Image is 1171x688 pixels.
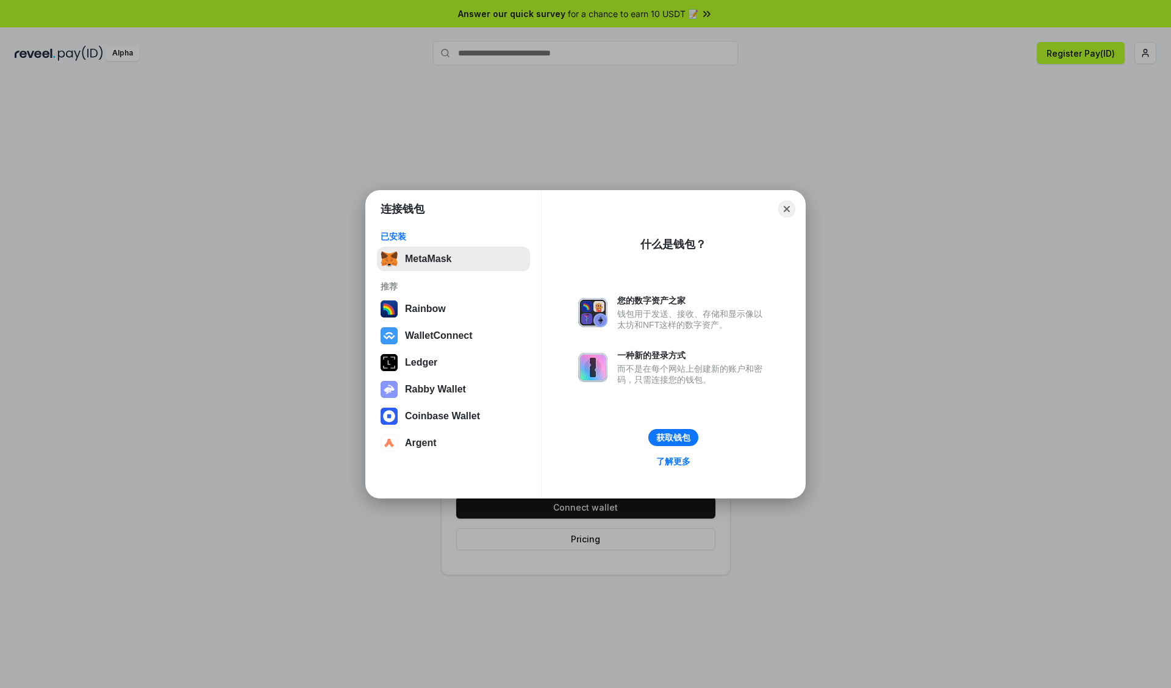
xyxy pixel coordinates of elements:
[405,303,446,314] div: Rainbow
[377,431,530,455] button: Argent
[640,237,706,252] div: 什么是钱包？
[578,298,607,327] img: svg+xml,%3Csvg%20xmlns%3D%22http%3A%2F%2Fwww.w3.org%2F2000%2Fsvg%22%20fill%3D%22none%22%20viewBox...
[405,357,437,368] div: Ledger
[377,324,530,348] button: WalletConnect
[377,297,530,321] button: Rainbow
[405,254,451,264] div: MetaMask
[381,354,398,371] img: svg+xml,%3Csvg%20xmlns%3D%22http%3A%2F%2Fwww.w3.org%2F2000%2Fsvg%22%20width%3D%2228%22%20height%3...
[381,300,398,317] img: svg+xml,%3Csvg%20width%3D%22120%22%20height%3D%22120%22%20viewBox%3D%220%200%20120%20120%22%20fil...
[405,411,480,422] div: Coinbase Wallet
[381,381,398,398] img: svg+xml,%3Csvg%20xmlns%3D%22http%3A%2F%2Fwww.w3.org%2F2000%2Fsvg%22%20fill%3D%22none%22%20viewBox...
[377,377,530,402] button: Rabby Wallet
[381,231,526,242] div: 已安装
[656,456,690,467] div: 了解更多
[381,202,424,216] h1: 连接钱包
[578,353,607,382] img: svg+xml,%3Csvg%20xmlns%3D%22http%3A%2F%2Fwww.w3.org%2F2000%2Fsvg%22%20fill%3D%22none%22%20viewBox...
[381,250,398,268] img: svg+xml,%3Csvg%20fill%3D%22none%22%20height%3D%2233%22%20viewBox%3D%220%200%2035%2033%22%20width%...
[381,327,398,344] img: svg+xml,%3Csvg%20width%3D%2228%22%20height%3D%2228%22%20viewBox%3D%220%200%2028%2028%22%20fill%3D...
[381,408,398,425] img: svg+xml,%3Csvg%20width%3D%2228%22%20height%3D%2228%22%20viewBox%3D%220%200%2028%2028%22%20fill%3D...
[617,295,768,306] div: 您的数字资产之家
[377,404,530,428] button: Coinbase Wallet
[377,247,530,271] button: MetaMask
[381,434,398,452] img: svg+xml,%3Csvg%20width%3D%2228%22%20height%3D%2228%22%20viewBox%3D%220%200%2028%2028%22%20fill%3D...
[617,350,768,361] div: 一种新的登录方式
[648,429,698,446] button: 获取钱包
[656,432,690,443] div: 获取钱包
[617,363,768,385] div: 而不是在每个网站上创建新的账户和密码，只需连接您的钱包。
[405,384,466,395] div: Rabby Wallet
[617,308,768,330] div: 钱包用于发送、接收、存储和显示像以太坊和NFT这样的数字资产。
[405,330,473,341] div: WalletConnect
[377,350,530,375] button: Ledger
[381,281,526,292] div: 推荐
[778,200,795,218] button: Close
[649,453,698,469] a: 了解更多
[405,438,437,449] div: Argent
